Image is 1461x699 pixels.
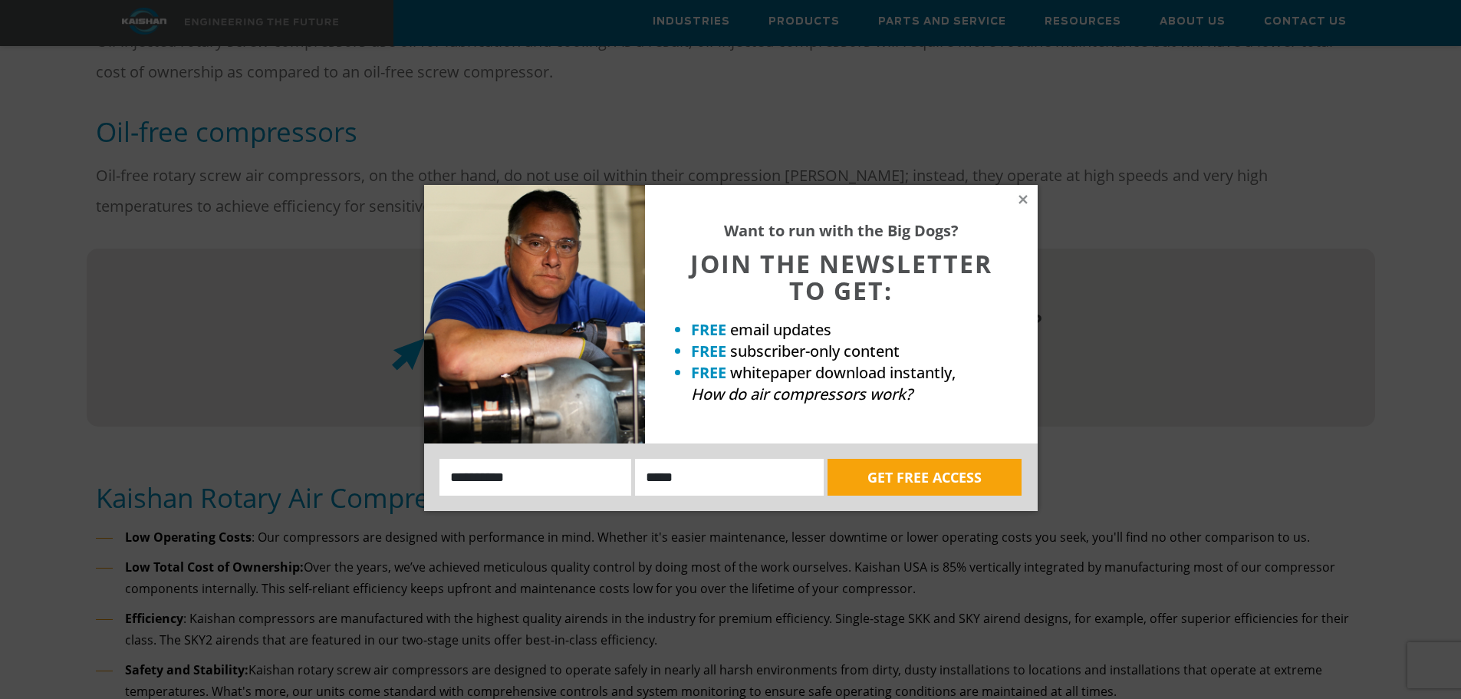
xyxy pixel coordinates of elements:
[690,247,992,307] span: JOIN THE NEWSLETTER TO GET:
[828,459,1022,496] button: GET FREE ACCESS
[1016,193,1030,206] button: Close
[691,341,726,361] strong: FREE
[730,362,956,383] span: whitepaper download instantly,
[439,459,632,496] input: Name:
[691,319,726,340] strong: FREE
[730,341,900,361] span: subscriber-only content
[691,362,726,383] strong: FREE
[691,384,913,404] em: How do air compressors work?
[730,319,831,340] span: email updates
[635,459,824,496] input: Email
[724,220,959,241] strong: Want to run with the Big Dogs?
